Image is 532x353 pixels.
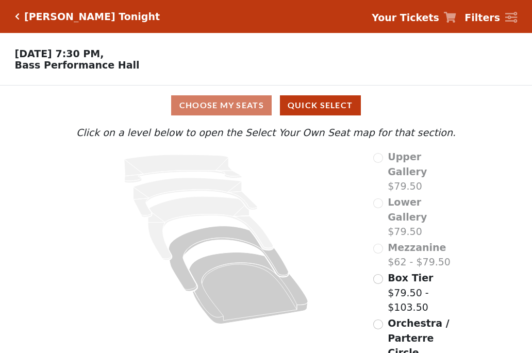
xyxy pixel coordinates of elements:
path: Lower Gallery - Seats Available: 0 [134,178,258,217]
span: Upper Gallery [388,151,427,177]
h5: [PERSON_NAME] Tonight [24,11,160,23]
p: Click on a level below to open the Select Your Own Seat map for that section. [74,125,458,140]
a: Click here to go back to filters [15,13,20,20]
span: Mezzanine [388,242,446,253]
label: $79.50 [388,149,458,194]
strong: Your Tickets [372,12,439,23]
span: Lower Gallery [388,196,427,223]
a: Filters [464,10,517,25]
strong: Filters [464,12,500,23]
label: $62 - $79.50 [388,240,451,270]
a: Your Tickets [372,10,456,25]
path: Upper Gallery - Seats Available: 0 [124,155,242,183]
button: Quick Select [280,95,361,115]
path: Orchestra / Parterre Circle - Seats Available: 563 [189,253,308,324]
span: Box Tier [388,272,433,283]
label: $79.50 [388,195,458,239]
label: $79.50 - $103.50 [388,271,458,315]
